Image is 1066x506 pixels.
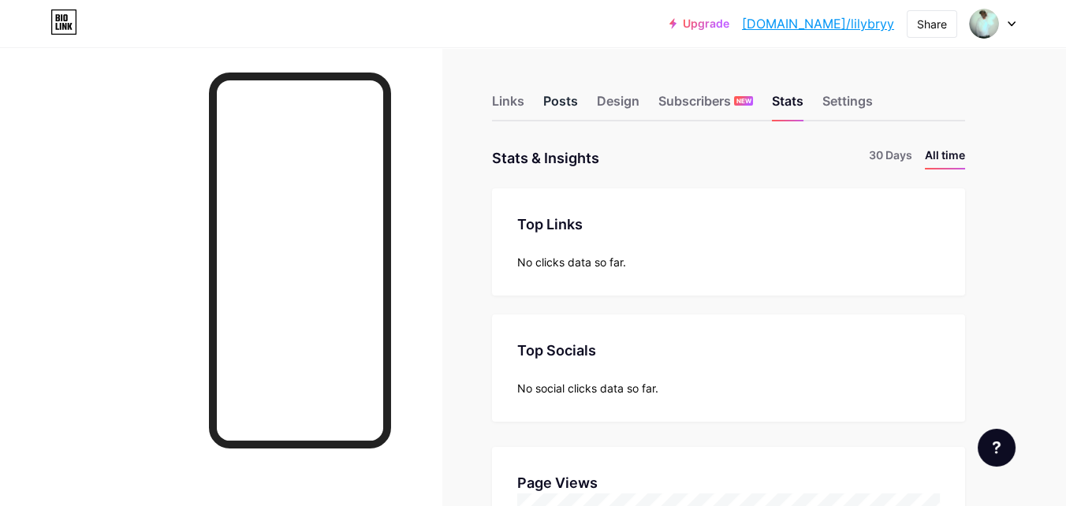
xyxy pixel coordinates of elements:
[517,214,940,235] div: Top Links
[772,91,803,120] div: Stats
[658,91,753,120] div: Subscribers
[917,16,947,32] div: Share
[543,91,578,120] div: Posts
[492,91,524,120] div: Links
[597,91,639,120] div: Design
[517,380,940,396] div: No social clicks data so far.
[517,254,940,270] div: No clicks data so far.
[517,340,940,361] div: Top Socials
[742,14,894,33] a: [DOMAIN_NAME]/lilybryy
[492,147,599,169] div: Stats & Insights
[669,17,729,30] a: Upgrade
[969,9,999,39] img: lilybryy
[517,472,940,493] div: Page Views
[822,91,873,120] div: Settings
[736,96,751,106] span: NEW
[925,147,965,169] li: All time
[869,147,912,169] li: 30 Days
